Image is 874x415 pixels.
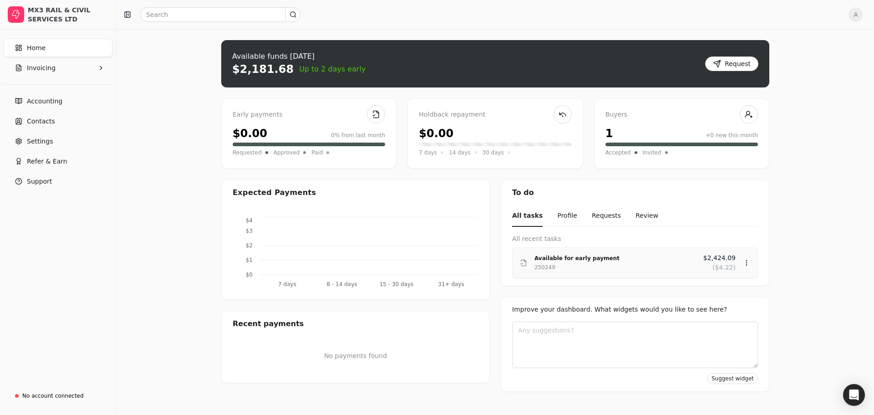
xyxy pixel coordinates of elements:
button: Profile [557,205,577,227]
a: Settings [4,132,112,150]
span: Support [27,177,52,186]
button: All tasks [512,205,543,227]
tspan: $1 [246,257,253,263]
div: +0 new this month [706,131,758,139]
span: Paid [311,148,323,157]
div: Expected Payments [233,187,316,198]
span: Accepted [605,148,631,157]
tspan: $3 [246,228,253,234]
tspan: 15 - 30 days [380,281,414,287]
span: Settings [27,137,53,146]
button: Request [705,56,758,71]
div: $0.00 [419,125,453,142]
button: Requests [592,205,621,227]
a: Contacts [4,112,112,130]
div: 250249 [534,263,555,272]
span: $2,424.09 [703,253,736,263]
a: No account connected [4,388,112,404]
a: Home [4,39,112,57]
span: Requested [233,148,262,157]
span: 30 days [483,148,504,157]
span: Accounting [27,97,62,106]
span: 7 days [419,148,437,157]
div: Open Intercom Messenger [843,384,865,406]
tspan: $2 [246,242,253,249]
div: Available funds [DATE] [232,51,366,62]
tspan: $0 [246,272,253,278]
span: Refer & Earn [27,157,67,166]
span: Approved [274,148,300,157]
button: Invoicing [4,59,112,77]
div: To do [501,180,769,205]
div: Recent payments [222,311,489,337]
span: Home [27,43,46,53]
tspan: 8 - 14 days [326,281,357,287]
div: MX3 RAIL & CIVIL SERVICES LTD [28,5,108,24]
button: Refer & Earn [4,152,112,170]
tspan: 31+ days [438,281,464,287]
a: Accounting [4,92,112,110]
div: $2,181.68 [232,62,294,77]
div: No account connected [22,392,84,400]
div: Holdback repayment [419,110,571,120]
button: Suggest widget [707,373,758,384]
div: $0.00 [233,125,267,142]
div: 1 [605,125,613,142]
div: Buyers [605,110,758,120]
div: Early payments [233,110,385,120]
span: Contacts [27,117,55,126]
input: Search [140,7,300,22]
button: A [849,7,863,22]
div: Improve your dashboard. What widgets would you like to see here? [512,305,758,314]
tspan: $4 [246,217,253,224]
div: Available for early payment [534,254,696,263]
button: Support [4,172,112,190]
span: 14 days [449,148,470,157]
span: Up to 2 days early [299,64,366,75]
span: Invoicing [27,63,56,73]
span: Invited [643,148,661,157]
p: No payments found [233,351,478,361]
span: ($4.22) [712,263,736,272]
button: Review [635,205,658,227]
tspan: 7 days [278,281,296,287]
div: 0% from last month [331,131,385,139]
div: All recent tasks [512,234,758,244]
